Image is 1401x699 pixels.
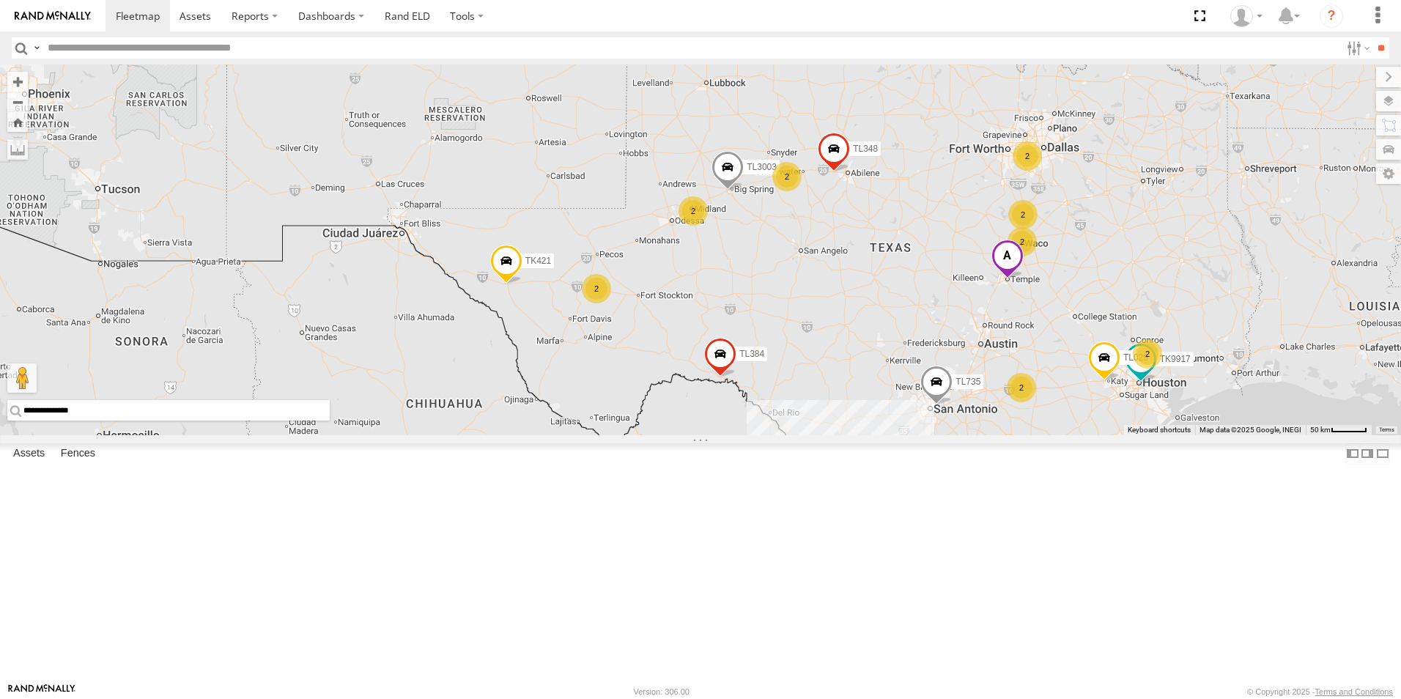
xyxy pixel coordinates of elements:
[7,92,28,112] button: Zoom out
[772,162,802,191] div: 2
[7,72,28,92] button: Zoom in
[1341,37,1372,59] label: Search Filter Options
[1376,163,1401,184] label: Map Settings
[1008,227,1037,256] div: 2
[1225,5,1268,27] div: Daniel Del Muro
[1007,373,1036,402] div: 2
[1123,353,1148,363] span: TL029
[1133,339,1162,369] div: 2
[1306,425,1372,435] button: Map Scale: 50 km per 46 pixels
[15,11,91,21] img: rand-logo.svg
[1160,354,1191,364] span: TK9917
[1345,443,1360,465] label: Dock Summary Table to the Left
[1379,427,1394,433] a: Terms (opens in new tab)
[1128,425,1191,435] button: Keyboard shortcuts
[1310,426,1331,434] span: 50 km
[955,377,980,388] span: TL735
[6,443,52,464] label: Assets
[7,112,28,132] button: Zoom Home
[582,274,611,303] div: 2
[7,139,28,160] label: Measure
[53,443,103,464] label: Fences
[525,256,551,266] span: TK421
[1315,687,1393,696] a: Terms and Conditions
[853,144,878,155] span: TL348
[739,349,764,359] span: TL384
[634,687,690,696] div: Version: 306.00
[679,196,708,226] div: 2
[747,162,777,172] span: TL3003
[8,684,75,699] a: Visit our Website
[1013,141,1042,171] div: 2
[1320,4,1343,28] i: ?
[1199,426,1301,434] span: Map data ©2025 Google, INEGI
[1247,687,1393,696] div: © Copyright 2025 -
[7,363,37,393] button: Drag Pegman onto the map to open Street View
[1375,443,1390,465] label: Hide Summary Table
[1008,200,1038,229] div: 2
[1360,443,1375,465] label: Dock Summary Table to the Right
[31,37,42,59] label: Search Query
